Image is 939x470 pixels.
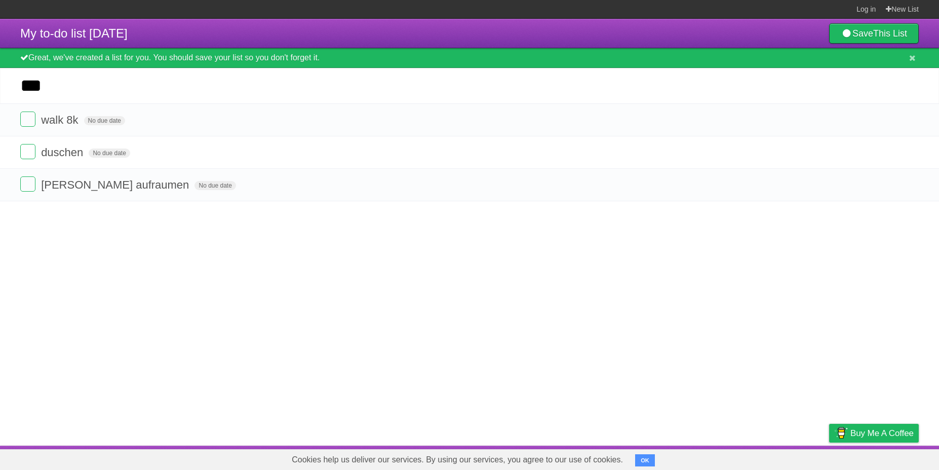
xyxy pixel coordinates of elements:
a: Privacy [816,448,842,467]
a: Buy me a coffee [829,424,919,443]
a: SaveThis List [829,23,919,44]
img: Buy me a coffee [834,424,848,442]
label: Done [20,144,35,159]
label: Done [20,112,35,127]
a: Developers [728,448,769,467]
span: No due date [194,181,236,190]
span: No due date [84,116,125,125]
span: My to-do list [DATE] [20,26,128,40]
label: Done [20,176,35,192]
a: Terms [781,448,804,467]
button: OK [635,454,655,466]
span: Cookies help us deliver our services. By using our services, you agree to our use of cookies. [282,450,633,470]
a: Suggest a feature [855,448,919,467]
span: walk 8k [41,114,81,126]
span: No due date [89,149,130,158]
span: duschen [41,146,86,159]
a: About [694,448,716,467]
span: [PERSON_NAME] aufraumen [41,178,191,191]
span: Buy me a coffee [850,424,914,442]
b: This List [873,28,907,39]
